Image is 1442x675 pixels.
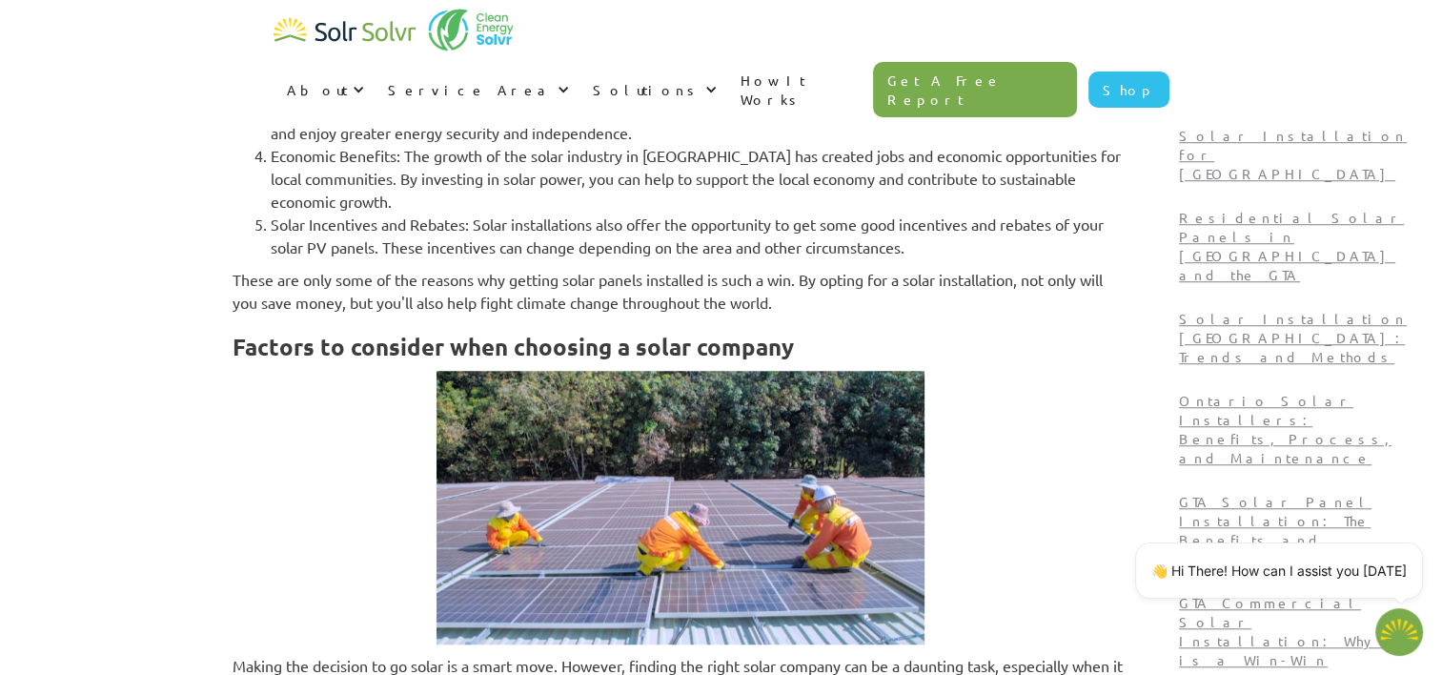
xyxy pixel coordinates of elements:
a: Easy Commercial Solar Installation for [GEOGRAPHIC_DATA] [1171,99,1423,200]
a: How It Works [727,51,874,128]
div: About [287,80,348,99]
a: Solar Installation [GEOGRAPHIC_DATA]: Trends and Methods [1171,301,1423,383]
button: Open chatbot widget [1375,608,1423,656]
div: About [274,61,375,118]
a: GTA Solar Panel Installation: The Benefits and Process Explained [1171,484,1423,585]
li: Economic Benefits: The growth of the solar industry in [GEOGRAPHIC_DATA] has created jobs and eco... [271,144,1128,213]
p: Ontario Solar Installers: Benefits, Process, and Maintenance [1179,391,1415,467]
strong: Factors to consider when choosing a solar company [233,332,794,361]
p: GTA Commercial Solar Installation: Why it is a Win-Win [1179,593,1415,669]
div: Solutions [593,80,701,99]
img: 1702586718.png [1375,608,1423,656]
a: Get A Free Report [873,62,1077,117]
p: 👋 Hi There! How can I assist you [DATE] [1151,561,1407,581]
p: GTA Solar Panel Installation: The Benefits and Process Explained [1179,492,1415,568]
p: These are only some of the reasons why getting solar panels installed is such a win. By opting fo... [233,268,1128,314]
a: Ontario Solar Installers: Benefits, Process, and Maintenance [1171,383,1423,484]
div: Solutions [579,61,727,118]
li: Solar Incentives and Rebates: Solar installations also offer the opportunity to get some good inc... [271,213,1128,258]
div: Service Area [375,61,579,118]
div: Service Area [388,80,553,99]
p: Solar Installation [GEOGRAPHIC_DATA]: Trends and Methods [1179,309,1415,366]
a: Shop [1088,72,1169,108]
p: Easy Commercial Solar Installation for [GEOGRAPHIC_DATA] [1179,107,1415,183]
a: Residential Solar Panels in [GEOGRAPHIC_DATA] and the GTA [1171,200,1423,301]
p: Residential Solar Panels in [GEOGRAPHIC_DATA] and the GTA [1179,208,1415,284]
